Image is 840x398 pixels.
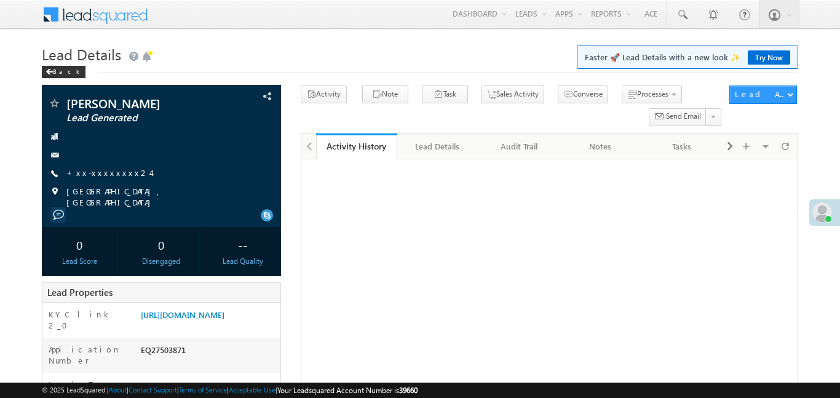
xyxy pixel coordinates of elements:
a: Audit Trail [479,133,560,159]
a: Try Now [748,50,790,65]
a: [URL][DOMAIN_NAME] [141,309,224,320]
label: Lead Type [49,379,113,390]
div: Lead Actions [735,89,787,100]
button: Note [362,86,408,103]
a: About [109,386,127,394]
span: 39660 [399,386,418,395]
button: Lead Actions [729,86,797,104]
div: Audit Trail [489,139,549,154]
a: Notes [560,133,641,159]
span: Send Email [666,111,701,122]
div: Lead Quality [208,256,277,267]
div: Lead Score [45,256,114,267]
span: Lead Generated [66,112,214,124]
span: Processes [637,89,668,98]
button: Activity [301,86,347,103]
a: Acceptable Use [229,386,275,394]
span: © 2025 LeadSquared | | | | | [42,384,418,396]
span: Your Leadsquared Account Number is [277,386,418,395]
a: Contact Support [129,386,177,394]
div: EQ27503871 [138,344,280,361]
button: Processes [622,86,682,103]
div: Notes [570,139,630,154]
div: Disengaged [127,256,196,267]
button: Sales Activity [481,86,544,103]
a: Terms of Service [179,386,227,394]
button: Task [422,86,468,103]
div: Activity History [325,140,388,152]
a: Tasks [641,133,723,159]
a: Activity History [316,133,397,159]
div: Back [42,66,85,78]
span: [PERSON_NAME] [66,97,214,109]
div: 0 [127,233,196,256]
div: 0 [45,233,114,256]
a: Back [42,65,92,76]
span: [GEOGRAPHIC_DATA], [GEOGRAPHIC_DATA] [66,186,259,208]
div: Tasks [651,139,711,154]
button: Converse [558,86,608,103]
label: Application Number [49,344,129,366]
a: +xx-xxxxxxxx24 [66,167,151,178]
span: Faster 🚀 Lead Details with a new look ✨ [585,51,790,63]
button: Send Email [649,108,707,126]
div: Lead Details [407,139,467,154]
span: Lead Details [42,44,121,64]
div: -- [208,233,277,256]
span: Lead Properties [47,286,113,298]
div: ORGANIC [138,379,280,396]
a: Lead Details [397,133,478,159]
label: KYC link 2_0 [49,309,129,331]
